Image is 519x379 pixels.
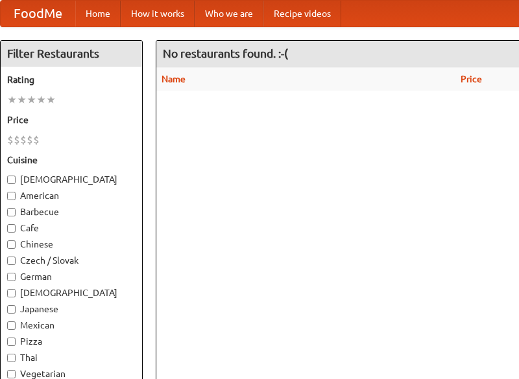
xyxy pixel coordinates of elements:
label: [DEMOGRAPHIC_DATA] [7,173,136,186]
li: ★ [17,93,27,107]
label: Pizza [7,335,136,348]
h5: Rating [7,73,136,86]
label: Cafe [7,222,136,235]
li: $ [33,133,40,147]
input: Thai [7,354,16,362]
li: $ [7,133,14,147]
a: FoodMe [1,1,75,27]
input: Mexican [7,321,16,330]
a: Who we are [195,1,263,27]
input: Barbecue [7,208,16,216]
h4: Filter Restaurants [1,41,142,67]
li: ★ [46,93,56,107]
input: Pizza [7,338,16,346]
li: $ [14,133,20,147]
label: Czech / Slovak [7,254,136,267]
a: Price [461,74,482,84]
input: Japanese [7,305,16,314]
label: German [7,270,136,283]
input: American [7,192,16,200]
label: American [7,189,136,202]
a: Home [75,1,121,27]
label: Barbecue [7,205,136,218]
label: Thai [7,351,136,364]
a: How it works [121,1,195,27]
a: Recipe videos [263,1,341,27]
input: Vegetarian [7,370,16,378]
input: German [7,273,16,281]
label: Chinese [7,238,136,251]
input: Chinese [7,240,16,249]
label: Japanese [7,303,136,316]
input: [DEMOGRAPHIC_DATA] [7,176,16,184]
li: $ [20,133,27,147]
label: Mexican [7,319,136,332]
li: ★ [36,93,46,107]
li: $ [27,133,33,147]
input: [DEMOGRAPHIC_DATA] [7,289,16,297]
li: ★ [7,93,17,107]
li: ★ [27,93,36,107]
a: Name [162,74,186,84]
input: Czech / Slovak [7,257,16,265]
h5: Cuisine [7,154,136,167]
ng-pluralize: No restaurants found. :-( [163,47,288,60]
input: Cafe [7,224,16,233]
label: [DEMOGRAPHIC_DATA] [7,286,136,299]
h5: Price [7,113,136,126]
